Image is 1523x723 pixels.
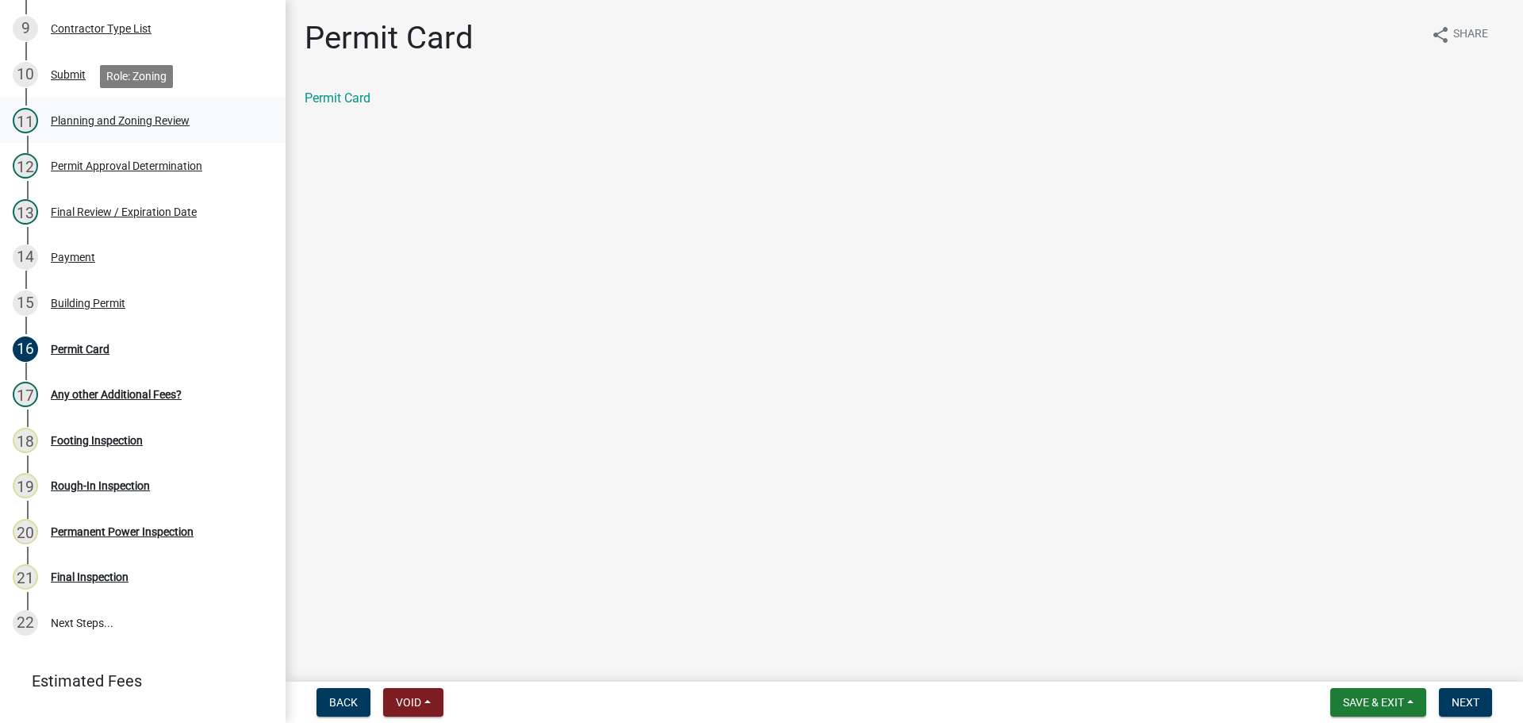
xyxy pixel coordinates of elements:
[316,688,370,717] button: Back
[305,19,474,57] h1: Permit Card
[1431,25,1450,44] i: share
[13,16,38,41] div: 9
[305,90,370,106] a: Permit Card
[13,199,38,225] div: 13
[1418,19,1501,50] button: shareShare
[51,480,150,491] div: Rough-In Inspection
[13,382,38,407] div: 17
[51,206,197,217] div: Final Review / Expiration Date
[51,252,95,263] div: Payment
[13,519,38,544] div: 20
[13,610,38,636] div: 22
[13,290,38,316] div: 15
[1453,25,1488,44] span: Share
[396,696,421,709] span: Void
[51,298,125,309] div: Building Permit
[13,337,38,362] div: 16
[13,564,38,590] div: 21
[13,108,38,133] div: 11
[51,69,86,80] div: Submit
[51,115,190,126] div: Planning and Zoning Review
[1343,696,1404,709] span: Save & Exit
[100,65,173,88] div: Role: Zoning
[51,389,182,400] div: Any other Additional Fees?
[13,62,38,87] div: 10
[13,244,38,270] div: 14
[51,571,129,583] div: Final Inspection
[51,23,152,34] div: Contractor Type List
[13,665,260,697] a: Estimated Fees
[383,688,443,717] button: Void
[13,473,38,498] div: 19
[1330,688,1426,717] button: Save & Exit
[51,435,143,446] div: Footing Inspection
[13,428,38,453] div: 18
[51,160,202,171] div: Permit Approval Determination
[329,696,358,709] span: Back
[51,526,194,537] div: Permanent Power Inspection
[1439,688,1492,717] button: Next
[13,153,38,179] div: 12
[51,344,109,355] div: Permit Card
[1452,696,1479,709] span: Next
